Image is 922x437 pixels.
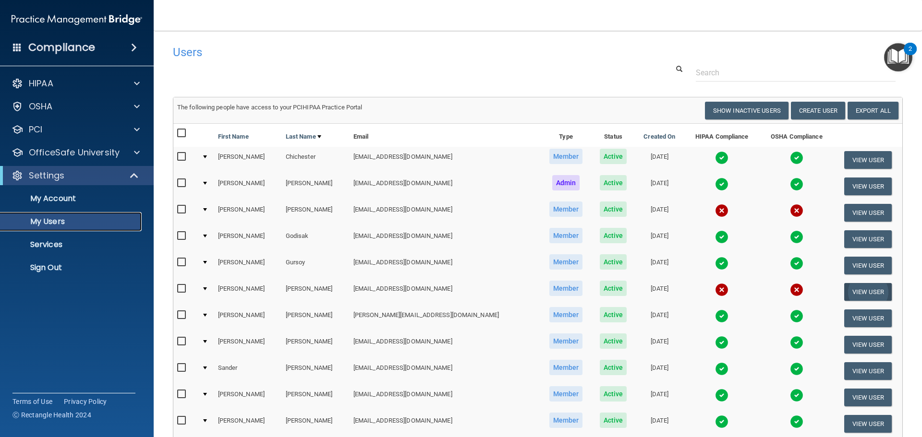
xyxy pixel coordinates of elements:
img: tick.e7d51cea.svg [715,336,728,349]
img: tick.e7d51cea.svg [790,230,803,244]
span: Active [600,175,627,190]
td: [PERSON_NAME] [214,147,282,173]
img: tick.e7d51cea.svg [715,362,728,376]
th: Email [350,124,540,147]
span: Ⓒ Rectangle Health 2024 [12,410,91,420]
td: [DATE] [635,331,684,358]
span: Member [549,386,583,402]
td: [PERSON_NAME] [214,173,282,200]
span: Member [549,360,583,375]
td: [DATE] [635,384,684,411]
button: View User [844,151,892,169]
button: View User [844,336,892,354]
span: Active [600,307,627,322]
td: [PERSON_NAME] [282,331,350,358]
button: View User [844,230,892,248]
td: [DATE] [635,252,684,279]
img: tick.e7d51cea.svg [715,257,728,270]
td: [PERSON_NAME] [282,358,350,384]
td: [DATE] [635,411,684,437]
a: Terms of Use [12,397,52,406]
th: Status [592,124,635,147]
button: Create User [791,102,845,119]
td: [PERSON_NAME] [282,411,350,437]
a: First Name [218,131,249,142]
td: Sander [214,358,282,384]
td: [EMAIL_ADDRESS][DOMAIN_NAME] [350,358,540,384]
button: View User [844,415,892,433]
td: [EMAIL_ADDRESS][DOMAIN_NAME] [350,279,540,305]
td: [PERSON_NAME] [282,200,350,226]
span: Active [600,254,627,270]
h4: Compliance [28,41,95,54]
td: [PERSON_NAME] [282,305,350,331]
td: [PERSON_NAME] [214,200,282,226]
div: 2 [909,49,912,61]
th: HIPAA Compliance [684,124,760,147]
p: Sign Out [6,263,137,272]
td: [DATE] [635,173,684,200]
img: tick.e7d51cea.svg [715,151,728,165]
span: Member [549,149,583,164]
td: [DATE] [635,305,684,331]
span: Active [600,386,627,402]
span: Active [600,333,627,349]
td: [PERSON_NAME] [214,331,282,358]
td: [EMAIL_ADDRESS][DOMAIN_NAME] [350,252,540,279]
h4: Users [173,46,593,59]
td: [EMAIL_ADDRESS][DOMAIN_NAME] [350,226,540,252]
img: tick.e7d51cea.svg [790,177,803,191]
td: [DATE] [635,226,684,252]
img: cross.ca9f0e7f.svg [715,283,728,296]
img: PMB logo [12,10,142,29]
button: View User [844,283,892,301]
p: HIPAA [29,78,53,89]
img: cross.ca9f0e7f.svg [790,204,803,217]
td: [DATE] [635,200,684,226]
button: View User [844,309,892,327]
button: View User [844,362,892,380]
span: Member [549,413,583,428]
a: Privacy Policy [64,397,107,406]
td: [EMAIL_ADDRESS][DOMAIN_NAME] [350,147,540,173]
td: [PERSON_NAME] [282,384,350,411]
a: OSHA [12,101,140,112]
img: tick.e7d51cea.svg [790,389,803,402]
td: Chichester [282,147,350,173]
td: [PERSON_NAME] [214,384,282,411]
span: Active [600,281,627,296]
button: View User [844,257,892,274]
img: tick.e7d51cea.svg [715,389,728,402]
img: tick.e7d51cea.svg [715,230,728,244]
td: [PERSON_NAME] [214,252,282,279]
img: tick.e7d51cea.svg [790,309,803,323]
span: Admin [552,175,580,190]
img: tick.e7d51cea.svg [790,336,803,349]
p: My Users [6,217,137,226]
span: Active [600,228,627,243]
th: Type [540,124,592,147]
img: cross.ca9f0e7f.svg [790,283,803,296]
th: OSHA Compliance [760,124,834,147]
img: tick.e7d51cea.svg [790,257,803,270]
td: [EMAIL_ADDRESS][DOMAIN_NAME] [350,411,540,437]
td: [DATE] [635,147,684,173]
button: View User [844,204,892,222]
span: Active [600,413,627,428]
button: View User [844,389,892,406]
img: tick.e7d51cea.svg [790,415,803,428]
span: Member [549,254,583,270]
span: Member [549,228,583,243]
p: PCI [29,124,42,135]
a: PCI [12,124,140,135]
p: My Account [6,194,137,203]
a: Settings [12,170,139,181]
button: Show Inactive Users [705,102,789,119]
td: [DATE] [635,279,684,305]
td: [PERSON_NAME] [214,226,282,252]
td: Gursoy [282,252,350,279]
a: Export All [848,102,898,119]
p: OSHA [29,101,53,112]
td: [PERSON_NAME] [214,411,282,437]
span: Member [549,307,583,322]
